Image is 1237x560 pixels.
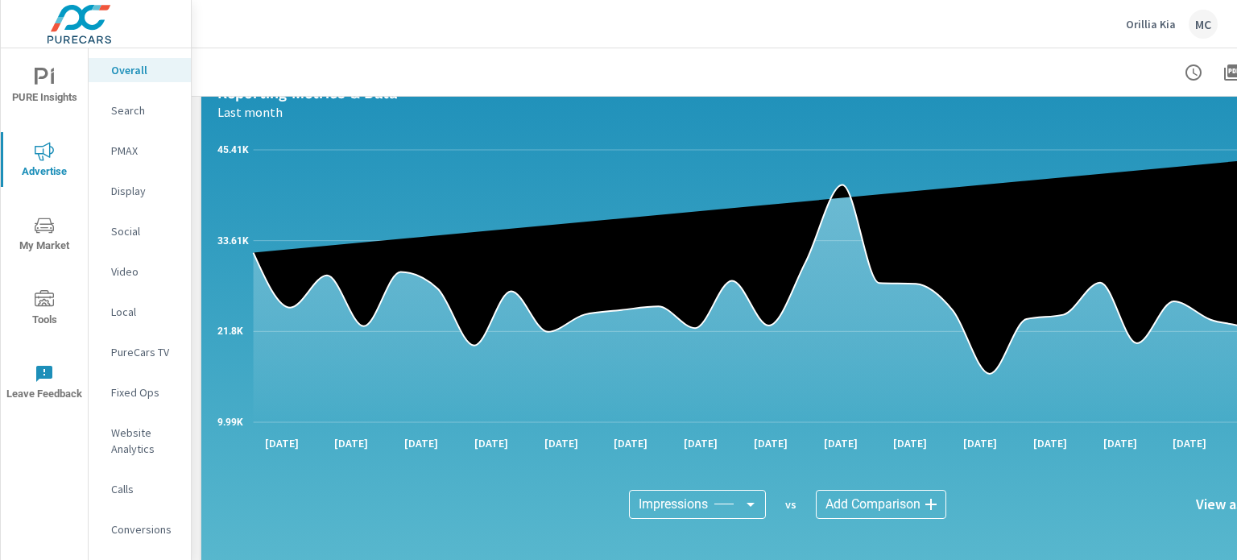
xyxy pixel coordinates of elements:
span: Advertise [6,142,83,181]
div: Local [89,300,191,324]
div: nav menu [1,48,88,419]
div: Conversions [89,517,191,541]
p: [DATE] [743,435,799,451]
p: [DATE] [602,435,659,451]
p: [DATE] [813,435,869,451]
div: Impressions [629,490,766,519]
div: PMAX [89,139,191,163]
p: Last month [217,102,283,122]
span: Leave Feedback [6,364,83,404]
p: [DATE] [882,435,938,451]
p: Display [111,183,178,199]
p: [DATE] [1092,435,1148,451]
div: PureCars TV [89,340,191,364]
p: Fixed Ops [111,384,178,400]
text: 9.99K [217,417,243,428]
div: Overall [89,58,191,82]
p: [DATE] [463,435,519,451]
p: [DATE] [533,435,590,451]
p: [DATE] [254,435,310,451]
p: Local [111,304,178,320]
p: [DATE] [1161,435,1218,451]
p: PureCars TV [111,344,178,360]
p: Overall [111,62,178,78]
div: Website Analytics [89,421,191,461]
span: Add Comparison [825,496,921,512]
text: 33.61K [217,235,249,247]
p: Calls [111,481,178,497]
p: [DATE] [952,435,1008,451]
div: Video [89,259,191,284]
p: [DATE] [393,435,449,451]
p: Conversions [111,521,178,537]
span: My Market [6,216,83,255]
div: Social [89,219,191,243]
p: Video [111,263,178,280]
p: Search [111,102,178,118]
div: Add Comparison [816,490,946,519]
text: 45.41K [217,144,249,156]
div: MC [1189,10,1218,39]
p: [DATE] [1022,435,1078,451]
p: Social [111,223,178,239]
div: Calls [89,477,191,501]
p: Website Analytics [111,425,178,457]
p: vs [766,497,816,512]
p: [DATE] [672,435,729,451]
p: PMAX [111,143,178,159]
div: Display [89,179,191,203]
div: Fixed Ops [89,380,191,404]
span: PURE Insights [6,68,83,107]
p: [DATE] [323,435,379,451]
span: Impressions [639,496,708,512]
text: 21.8K [217,326,243,337]
div: Search [89,98,191,122]
span: Tools [6,290,83,330]
p: Orillia Kia [1126,17,1176,31]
